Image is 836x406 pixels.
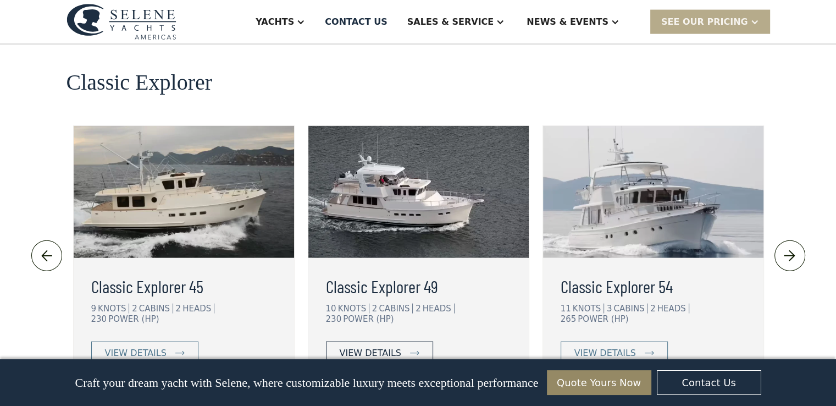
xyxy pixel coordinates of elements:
[661,15,748,29] div: SEE Our Pricing
[182,304,214,314] div: HEADS
[561,342,668,365] a: view details
[650,10,770,34] div: SEE Our Pricing
[325,15,387,29] div: Contact US
[578,314,628,324] div: POWER (HP)
[613,304,647,314] div: CABINS
[547,370,651,395] a: Quote Yours Now
[74,126,294,258] img: long range motor yachts
[91,342,198,365] a: view details
[423,304,455,314] div: HEADS
[527,15,608,29] div: News & EVENTS
[175,351,185,355] img: icon
[657,370,761,395] a: Contact Us
[326,342,433,365] a: view details
[91,314,107,324] div: 230
[326,273,511,299] a: Classic Explorer 49
[105,347,167,360] div: view details
[416,304,421,314] div: 2
[561,273,746,299] a: Classic Explorer 54
[343,314,394,324] div: POWER (HP)
[91,273,276,299] a: Classic Explorer 45
[37,248,56,265] img: icon
[67,70,213,95] h2: Classic Explorer
[650,304,656,314] div: 2
[139,304,173,314] div: CABINS
[645,351,654,355] img: icon
[407,15,494,29] div: Sales & Service
[308,126,529,258] img: long range motor yachts
[561,314,577,324] div: 265
[176,304,181,314] div: 2
[256,15,294,29] div: Yachts
[574,347,636,360] div: view details
[780,248,799,265] img: icon
[410,351,419,355] img: icon
[561,304,571,314] div: 11
[98,304,129,314] div: KNOTS
[132,304,137,314] div: 2
[573,304,604,314] div: KNOTS
[607,304,612,314] div: 3
[108,314,159,324] div: POWER (HP)
[372,304,378,314] div: 2
[338,304,369,314] div: KNOTS
[657,304,689,314] div: HEADS
[340,347,401,360] div: view details
[379,304,413,314] div: CABINS
[75,376,538,390] p: Craft your dream yacht with Selene, where customizable luxury meets exceptional performance
[326,304,336,314] div: 10
[326,314,342,324] div: 230
[67,4,176,40] img: logo
[91,304,97,314] div: 9
[543,126,763,258] img: long range motor yachts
